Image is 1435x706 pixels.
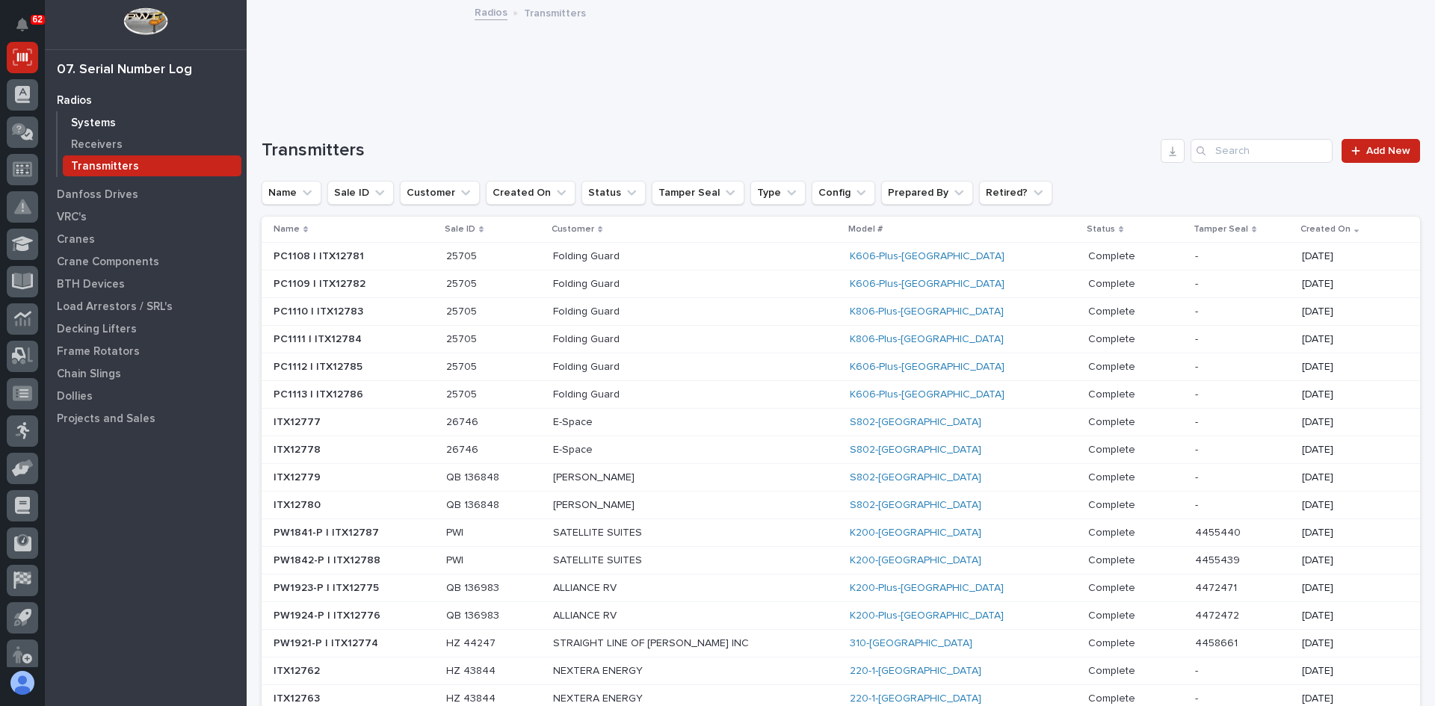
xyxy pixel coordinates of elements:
[1191,139,1333,163] input: Search
[57,233,95,247] p: Cranes
[274,247,367,263] p: PC1108 | ITX12781
[446,441,481,456] p: 26746
[274,634,381,650] p: PW1921-P | ITX12774
[1302,471,1396,484] p: [DATE]
[262,326,1420,353] tr: PC1111 | ITX12784PC1111 | ITX12784 2570525705 Folding GuardK806-Plus-[GEOGRAPHIC_DATA] CompleteCo...
[446,358,480,374] p: 25705
[1195,634,1241,650] p: 4458661
[486,181,575,205] button: Created On
[1195,551,1243,567] p: 4455439
[1195,441,1201,456] p: -
[262,140,1155,161] h1: Transmitters
[446,690,499,705] p: HZ 43844
[1195,275,1201,291] p: -
[274,330,365,346] p: PC1111 | ITX12784
[553,527,815,539] p: SATELLITE SUITES
[262,547,1420,575] tr: PW1842-P | ITX12788PW1842-P | ITX12788 PWIPWI SATELLITE SUITESK200-[GEOGRAPHIC_DATA] CompleteComp...
[553,471,815,484] p: [PERSON_NAME]
[262,298,1420,326] tr: PC1110 | ITX12783PC1110 | ITX12783 2570525705 Folding GuardK806-Plus-[GEOGRAPHIC_DATA] CompleteCo...
[850,278,1004,291] a: K606-Plus-[GEOGRAPHIC_DATA]
[262,181,321,205] button: Name
[58,155,247,176] a: Transmitters
[524,4,586,20] p: Transmitters
[45,318,247,340] a: Decking Lifters
[274,607,383,622] p: PW1924-P | ITX12776
[1088,303,1138,318] p: Complete
[1302,388,1396,401] p: [DATE]
[475,3,507,20] a: Radios
[123,7,167,35] img: Workspace Logo
[1302,499,1396,512] p: [DATE]
[262,436,1420,464] tr: ITX12778ITX12778 2674626746 E-SpaceS802-[GEOGRAPHIC_DATA] CompleteComplete -- [DATE]
[1195,524,1244,539] p: 4455440
[850,250,1004,263] a: K606-Plus-[GEOGRAPHIC_DATA]
[1195,607,1242,622] p: 4472472
[1302,361,1396,374] p: [DATE]
[57,300,173,314] p: Load Arrestors / SRL's
[262,409,1420,436] tr: ITX12777ITX12777 2674626746 E-SpaceS802-[GEOGRAPHIC_DATA] CompleteComplete -- [DATE]
[446,524,466,539] p: PWI
[262,519,1420,547] tr: PW1841-P | ITX12787PW1841-P | ITX12787 PWIPWI SATELLITE SUITESK200-[GEOGRAPHIC_DATA] CompleteComp...
[262,601,1420,629] tr: PW1924-P | ITX12776PW1924-P | ITX12776 QB 136983QB 136983 ALLIANCE RVK200-Plus-[GEOGRAPHIC_DATA] ...
[1087,221,1115,238] p: Status
[850,471,981,484] a: S802-[GEOGRAPHIC_DATA]
[45,205,247,228] a: VRC's
[58,112,247,133] a: Systems
[1088,690,1138,705] p: Complete
[57,323,137,336] p: Decking Lifters
[45,295,247,318] a: Load Arrestors / SRL's
[553,637,815,650] p: STRAIGHT LINE OF [PERSON_NAME] INC
[71,117,116,130] p: Systems
[58,134,247,155] a: Receivers
[553,665,815,678] p: NEXTERA ENERGY
[446,330,480,346] p: 25705
[1088,330,1138,346] p: Complete
[446,275,480,291] p: 25705
[1195,496,1201,512] p: -
[552,221,594,238] p: Customer
[1088,275,1138,291] p: Complete
[1195,468,1201,484] p: -
[262,270,1420,298] tr: PC1109 | ITX12782PC1109 | ITX12782 2570525705 Folding GuardK606-Plus-[GEOGRAPHIC_DATA] CompleteCo...
[446,551,466,567] p: PWI
[1195,358,1201,374] p: -
[1302,306,1396,318] p: [DATE]
[45,250,247,273] a: Crane Components
[1195,303,1201,318] p: -
[1366,146,1410,156] span: Add New
[274,468,324,484] p: ITX12779
[850,306,1004,318] a: K806-Plus-[GEOGRAPHIC_DATA]
[553,693,815,705] p: NEXTERA ENERGY
[446,662,499,678] p: HZ 43844
[1088,524,1138,539] p: Complete
[274,441,324,456] p: ITX12778
[446,496,502,512] p: QB 136848
[446,413,481,429] p: 26746
[1088,579,1138,595] p: Complete
[1302,582,1396,595] p: [DATE]
[274,275,368,291] p: PC1109 | ITX12782
[274,524,382,539] p: PW1841-P | ITX12787
[553,582,815,595] p: ALLIANCE RV
[1195,385,1201,401] p: -
[553,333,815,346] p: Folding Guard
[979,181,1052,205] button: Retired?
[1302,333,1396,346] p: [DATE]
[553,306,815,318] p: Folding Guard
[57,368,121,381] p: Chain Slings
[45,228,247,250] a: Cranes
[57,188,138,202] p: Danfoss Drives
[1088,634,1138,650] p: Complete
[57,278,125,291] p: BTH Devices
[850,610,1004,622] a: K200-Plus-[GEOGRAPHIC_DATA]
[1088,468,1138,484] p: Complete
[1088,413,1138,429] p: Complete
[446,607,502,622] p: QB 136983
[1195,662,1201,678] p: -
[446,468,502,484] p: QB 136848
[850,527,981,539] a: K200-[GEOGRAPHIC_DATA]
[850,665,981,678] a: 220-1-[GEOGRAPHIC_DATA]
[1194,221,1248,238] p: Tamper Seal
[274,221,300,238] p: Name
[45,183,247,205] a: Danfoss Drives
